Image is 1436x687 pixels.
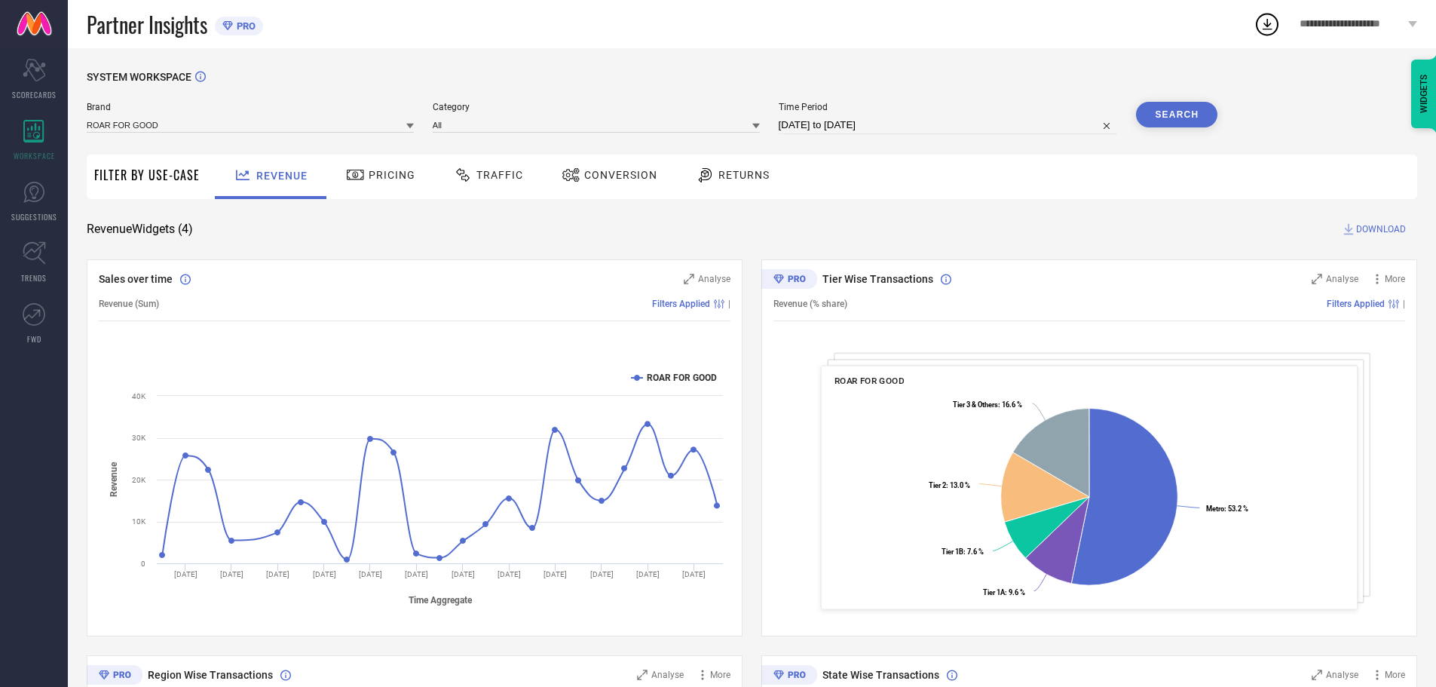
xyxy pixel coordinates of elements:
[637,670,648,680] svg: Zoom
[313,570,336,578] text: [DATE]
[174,570,197,578] text: [DATE]
[99,299,159,309] span: Revenue (Sum)
[651,670,684,680] span: Analyse
[1385,670,1405,680] span: More
[1356,222,1406,237] span: DOWNLOAD
[929,481,946,489] tspan: Tier 2
[21,272,47,284] span: TRENDS
[779,102,1118,112] span: Time Period
[590,570,614,578] text: [DATE]
[94,166,200,184] span: Filter By Use-Case
[929,481,970,489] text: : 13.0 %
[452,570,475,578] text: [DATE]
[1136,102,1217,127] button: Search
[476,169,523,181] span: Traffic
[1403,299,1405,309] span: |
[942,547,984,556] text: : 7.6 %
[141,560,145,568] text: 0
[543,570,567,578] text: [DATE]
[409,595,473,606] tspan: Time Aggregate
[718,169,770,181] span: Returns
[87,102,414,112] span: Brand
[1312,274,1322,284] svg: Zoom
[942,547,964,556] tspan: Tier 1B
[647,373,717,383] text: ROAR FOR GOOD
[822,273,933,285] span: Tier Wise Transactions
[710,670,730,680] span: More
[636,570,660,578] text: [DATE]
[779,116,1118,134] input: Select time period
[433,102,760,112] span: Category
[11,211,57,222] span: SUGGESTIONS
[983,588,1025,597] text: : 9.6 %
[27,333,41,345] span: FWD
[12,89,57,100] span: SCORECARDS
[761,269,817,292] div: Premium
[405,570,428,578] text: [DATE]
[1206,505,1224,513] tspan: Metro
[728,299,730,309] span: |
[132,434,146,442] text: 30K
[1312,670,1322,680] svg: Zoom
[1326,670,1358,680] span: Analyse
[773,299,847,309] span: Revenue (% share)
[822,669,939,681] span: State Wise Transactions
[684,274,694,284] svg: Zoom
[14,150,55,161] span: WORKSPACE
[834,376,905,386] span: ROAR FOR GOOD
[682,570,706,578] text: [DATE]
[652,299,710,309] span: Filters Applied
[87,71,191,83] span: SYSTEM WORKSPACE
[99,273,173,285] span: Sales over time
[1254,11,1281,38] div: Open download list
[109,462,119,497] tspan: Revenue
[584,169,657,181] span: Conversion
[983,588,1006,597] tspan: Tier 1A
[256,170,308,182] span: Revenue
[87,9,207,40] span: Partner Insights
[1326,274,1358,284] span: Analyse
[1385,274,1405,284] span: More
[698,274,730,284] span: Analyse
[1206,505,1248,513] text: : 53.2 %
[498,570,521,578] text: [DATE]
[359,570,382,578] text: [DATE]
[953,400,1022,409] text: : 16.6 %
[233,20,256,32] span: PRO
[132,476,146,484] text: 20K
[148,669,273,681] span: Region Wise Transactions
[87,222,193,237] span: Revenue Widgets ( 4 )
[132,517,146,526] text: 10K
[220,570,243,578] text: [DATE]
[132,392,146,400] text: 40K
[1327,299,1385,309] span: Filters Applied
[266,570,289,578] text: [DATE]
[369,169,415,181] span: Pricing
[953,400,998,409] tspan: Tier 3 & Others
